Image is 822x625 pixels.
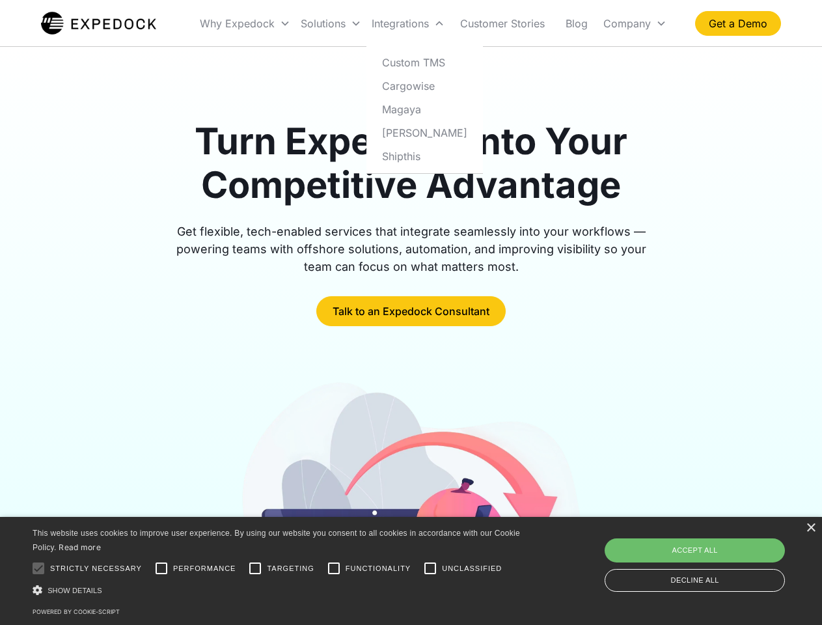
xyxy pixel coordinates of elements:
[372,98,478,121] a: Magaya
[267,563,314,574] span: Targeting
[173,563,236,574] span: Performance
[442,563,502,574] span: Unclassified
[372,145,478,168] a: Shipthis
[41,10,156,36] a: home
[59,542,101,552] a: Read more
[161,223,661,275] div: Get flexible, tech-enabled services that integrate seamlessly into your workflows — powering team...
[372,74,478,98] a: Cargowise
[33,583,525,597] div: Show details
[372,51,478,74] a: Custom TMS
[33,608,120,615] a: Powered by cookie-script
[195,1,295,46] div: Why Expedock
[695,11,781,36] a: Get a Demo
[366,1,450,46] div: Integrations
[161,120,661,207] h1: Turn Expedock Into Your Competitive Advantage
[316,296,506,326] a: Talk to an Expedock Consultant
[598,1,672,46] div: Company
[295,1,366,46] div: Solutions
[372,121,478,145] a: [PERSON_NAME]
[50,563,142,574] span: Strictly necessary
[603,17,651,30] div: Company
[372,17,429,30] div: Integrations
[200,17,275,30] div: Why Expedock
[48,587,102,594] span: Show details
[346,563,411,574] span: Functionality
[301,17,346,30] div: Solutions
[605,484,822,625] iframe: Chat Widget
[450,1,555,46] a: Customer Stories
[41,10,156,36] img: Expedock Logo
[33,529,520,553] span: This website uses cookies to improve user experience. By using our website you consent to all coo...
[366,46,483,174] nav: Integrations
[555,1,598,46] a: Blog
